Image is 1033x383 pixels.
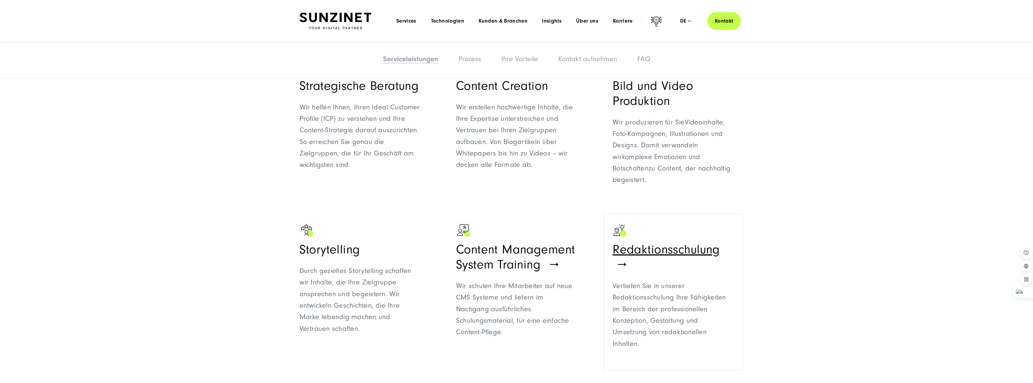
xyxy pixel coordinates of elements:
[576,18,598,24] a: Über uns
[456,103,573,169] span: Wir erstellen hochwertige Inhalte, die Ihre Expertise unterstreichen und Vertrauen bei Ihren Ziel...
[456,282,572,336] span: Wir schulen Ihre Mitarbeiter auf neue CMS Systeme und liefern im Nachgang ausführliches Schulungs...
[458,55,481,63] a: Prozess
[542,18,562,24] a: Insights
[431,18,464,24] a: Technologien
[299,79,420,94] h3: Strategische Beratung
[456,243,575,272] span: Content Management System Training
[637,141,639,149] span: .
[613,282,726,348] span: Vertiefen Sie in unserer Redaktionsschulung Ihre Fähigkeiten im Bereich der professionellen Konze...
[456,223,577,361] a: Symbol einer Person, die auf einen Computerbildschirm blickt, auf dem sich eine weitere Person be...
[613,118,725,138] span: Videoinhalte, Foto
[613,118,685,126] span: Wir produzieren für Sie
[613,153,700,172] span: komplexe Emotionen und Botschaften
[456,79,577,94] h3: Content Creation
[707,12,741,30] a: Kontakt
[613,18,633,24] a: Karriere
[613,141,698,161] span: Damit verwandeln wir
[558,55,617,63] a: Kontakt aufnehmen
[613,130,723,149] span: , Illustrationen und Designs
[479,18,528,24] a: Kunden & Branchen
[613,164,730,184] span: zu Content, der nachhaltig begeistert
[299,242,420,257] h3: Storytelling
[645,176,646,184] span: .
[680,18,691,24] div: de
[383,55,438,63] a: Serviceleistungen
[396,18,417,24] a: Services
[613,243,720,257] span: Redaktionsschulung
[626,130,665,138] span: -Kampagnen
[637,55,650,63] a: FAQ
[613,223,628,238] img: Männchen mit einer Glühbirne als Zeichen für Innovationen - content marketing agentur SUNZINET
[456,223,471,238] img: Symbol einer Person, die auf einen Computerbildschirm blickt, auf dem sich eine weitere Person be...
[501,55,538,63] a: Ihre Vorteile
[299,13,371,30] img: SUNZINET Full Service Digital Agentur
[613,79,734,109] h3: Bild und Video Produktion
[299,103,420,169] span: Wir helfen Ihnen, Ihren Ideal Customer Profile (ICP) zu verstehen und Ihre Content-Strategie dara...
[613,223,734,361] a: Männchen mit einer Glühbirne als Zeichen für Innovationen - content marketing agentur SUNZINET Re...
[299,267,411,333] span: Durch gezieltes Storytelling schaffen wir Inhalte, die Ihre Zielgruppe ansprechen und begeistern....
[299,223,315,238] img: Storytelling Icon - - content marketing agentur SUNZINET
